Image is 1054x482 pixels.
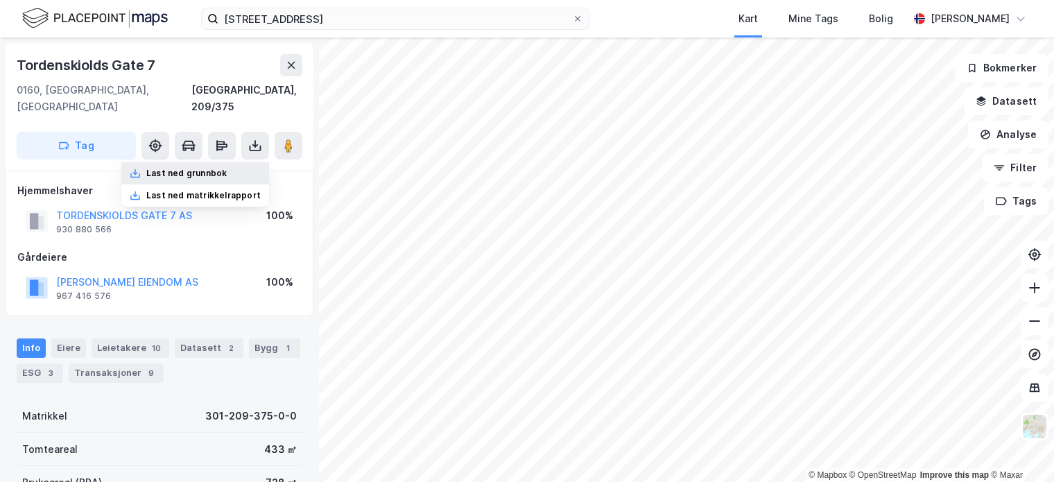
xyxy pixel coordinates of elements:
[964,87,1048,115] button: Datasett
[191,82,302,115] div: [GEOGRAPHIC_DATA], 209/375
[809,470,847,480] a: Mapbox
[982,154,1048,182] button: Filter
[931,10,1010,27] div: [PERSON_NAME]
[17,363,63,383] div: ESG
[92,338,169,358] div: Leietakere
[22,441,78,458] div: Tomteareal
[1021,413,1048,440] img: Z
[738,10,758,27] div: Kart
[249,338,300,358] div: Bygg
[985,415,1054,482] iframe: Chat Widget
[44,366,58,380] div: 3
[281,341,295,355] div: 1
[22,408,67,424] div: Matrikkel
[205,408,297,424] div: 301-209-375-0-0
[17,182,302,199] div: Hjemmelshaver
[146,168,227,179] div: Last ned grunnbok
[56,291,111,302] div: 967 416 576
[224,341,238,355] div: 2
[17,249,302,266] div: Gårdeiere
[264,441,297,458] div: 433 ㎡
[56,224,112,235] div: 930 880 566
[869,10,893,27] div: Bolig
[266,274,293,291] div: 100%
[17,54,158,76] div: Tordenskiolds Gate 7
[849,470,917,480] a: OpenStreetMap
[17,338,46,358] div: Info
[920,470,989,480] a: Improve this map
[175,338,243,358] div: Datasett
[955,54,1048,82] button: Bokmerker
[22,6,168,31] img: logo.f888ab2527a4732fd821a326f86c7f29.svg
[788,10,838,27] div: Mine Tags
[984,187,1048,215] button: Tags
[51,338,86,358] div: Eiere
[144,366,158,380] div: 9
[968,121,1048,148] button: Analyse
[146,190,261,201] div: Last ned matrikkelrapport
[218,8,572,29] input: Søk på adresse, matrikkel, gårdeiere, leietakere eller personer
[149,341,164,355] div: 10
[17,132,136,160] button: Tag
[266,207,293,224] div: 100%
[69,363,164,383] div: Transaksjoner
[17,82,191,115] div: 0160, [GEOGRAPHIC_DATA], [GEOGRAPHIC_DATA]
